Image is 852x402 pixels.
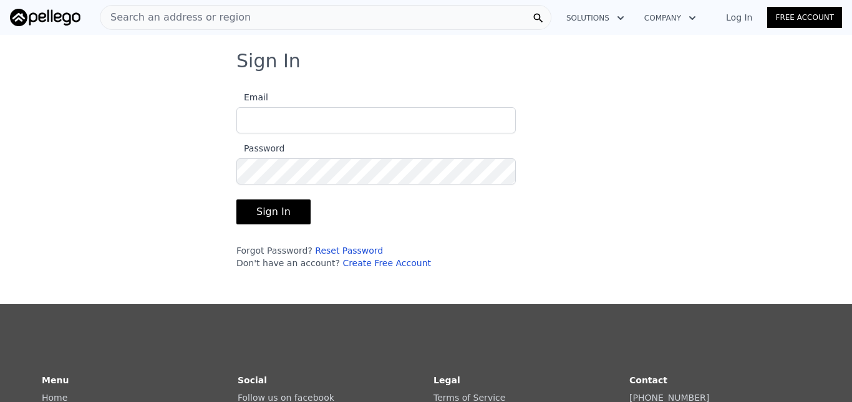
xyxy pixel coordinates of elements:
[236,143,284,153] span: Password
[236,199,311,224] button: Sign In
[238,375,267,385] strong: Social
[634,7,706,29] button: Company
[236,158,516,184] input: Password
[10,9,80,26] img: Pellego
[556,7,634,29] button: Solutions
[433,375,460,385] strong: Legal
[767,7,842,28] a: Free Account
[629,375,667,385] strong: Contact
[236,244,516,269] div: Forgot Password? Don't have an account?
[711,11,767,24] a: Log In
[315,246,383,256] a: Reset Password
[42,375,69,385] strong: Menu
[236,50,616,72] h3: Sign In
[236,92,268,102] span: Email
[236,107,516,133] input: Email
[100,10,251,25] span: Search an address or region
[342,258,431,268] a: Create Free Account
